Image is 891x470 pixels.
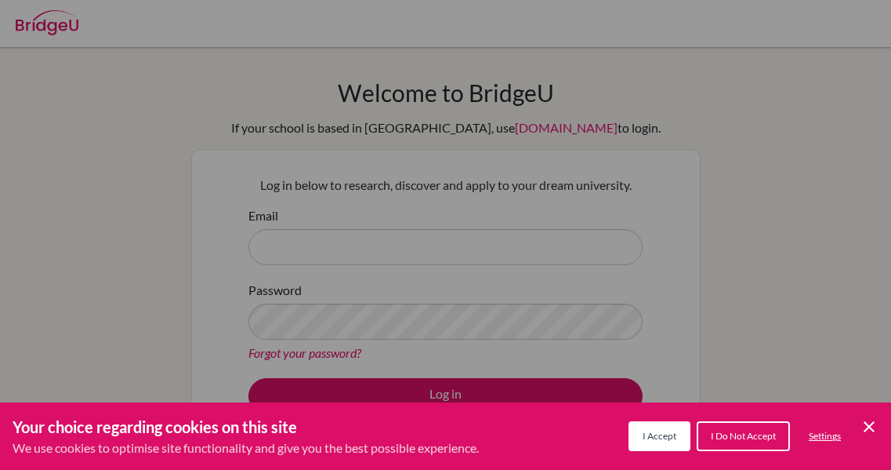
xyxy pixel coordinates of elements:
span: I Do Not Accept [711,430,776,442]
span: Settings [809,430,841,442]
button: I Accept [628,421,690,451]
button: Settings [796,423,853,450]
span: I Accept [643,430,676,442]
button: I Do Not Accept [697,421,790,451]
p: We use cookies to optimise site functionality and give you the best possible experience. [13,439,479,457]
h3: Your choice regarding cookies on this site [13,415,479,439]
button: Save and close [860,417,878,436]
